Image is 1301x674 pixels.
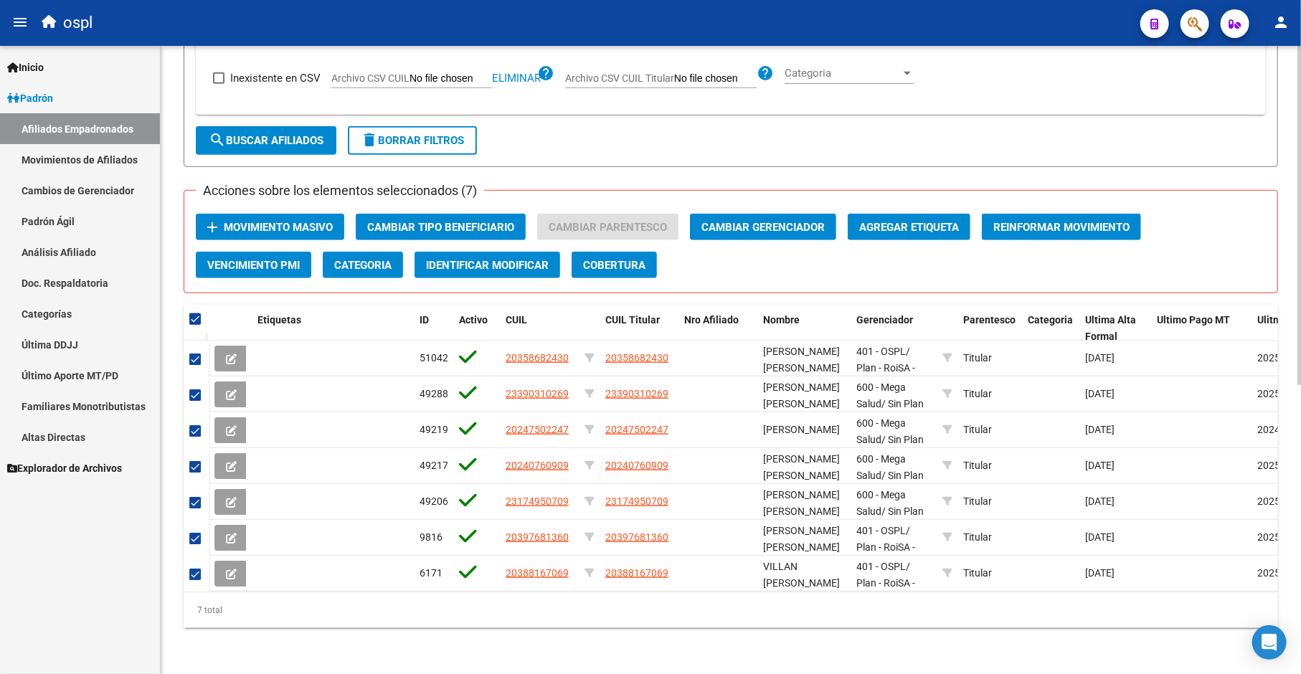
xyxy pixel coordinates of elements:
span: 20397681360 [506,531,569,543]
mat-icon: search [209,131,226,148]
span: / Sin Plan [881,470,924,481]
span: Borrar Filtros [361,134,464,147]
button: Movimiento Masivo [196,214,344,240]
span: 401 - OSPL [856,346,906,357]
button: Borrar Filtros [348,126,477,155]
button: Vencimiento PMI [196,252,311,278]
span: 401 - OSPL [856,561,906,572]
span: Titular [963,388,992,399]
div: [DATE] [1085,457,1145,474]
div: Open Intercom Messenger [1252,625,1287,660]
span: [PERSON_NAME] [PERSON_NAME] [763,525,840,553]
datatable-header-cell: ID [414,305,453,352]
datatable-header-cell: Ultimo Pago MT [1151,305,1252,352]
datatable-header-cell: CUIL [500,305,579,352]
span: / Plan - RoiSA - Capitado [856,525,915,569]
span: Titular [963,460,992,471]
datatable-header-cell: Nombre [757,305,851,352]
mat-icon: add [204,219,221,236]
span: 20247502247 [506,424,569,435]
mat-icon: person [1272,14,1290,31]
button: Eliminar [492,74,541,83]
span: 51042 [420,352,448,364]
span: 600 - Mega Salud [856,489,906,517]
span: [PERSON_NAME] [PERSON_NAME] [763,381,840,409]
span: ospl [63,7,93,39]
mat-icon: help [757,65,774,82]
span: ID [420,314,429,326]
div: [DATE] [1085,386,1145,402]
span: 6171 [420,567,443,579]
span: 401 - OSPL [856,525,906,536]
span: Cobertura [583,259,645,272]
input: Archivo CSV CUIL [410,72,492,85]
button: Cambiar Gerenciador [690,214,836,240]
datatable-header-cell: Parentesco [957,305,1022,352]
span: Cambiar Parentesco [549,221,667,234]
span: Gerenciador [856,314,913,326]
span: 49217 [420,460,448,471]
span: Inexistente en CSV [230,70,321,87]
div: [DATE] [1085,493,1145,510]
span: 23174950709 [506,495,569,507]
span: Parentesco [963,314,1016,326]
span: [PERSON_NAME] [PERSON_NAME] [763,489,840,517]
span: Activo [459,314,488,326]
button: Reinformar Movimiento [982,214,1141,240]
div: 7 total [184,592,1278,628]
mat-icon: delete [361,131,378,148]
span: 600 - Mega Salud [856,453,906,481]
span: 20388167069 [605,567,668,579]
span: 23174950709 [605,495,668,507]
span: Categoria [334,259,392,272]
span: Reinformar Movimiento [993,221,1130,234]
span: CUIL [506,314,527,326]
span: Padrón [7,90,53,106]
span: Titular [963,495,992,507]
span: Ultima Alta Formal [1085,314,1136,342]
span: 23390310269 [506,388,569,399]
span: Agregar Etiqueta [859,221,959,234]
span: Titular [963,424,992,435]
span: Cambiar Gerenciador [701,221,825,234]
div: [DATE] [1085,422,1145,438]
span: 20240760909 [605,460,668,471]
span: Titular [963,531,992,543]
datatable-header-cell: Categoria [1022,305,1079,352]
span: Nro Afiliado [684,314,739,326]
datatable-header-cell: Activo [453,305,500,352]
span: 49219 [420,424,448,435]
datatable-header-cell: Gerenciador [851,305,937,352]
button: Buscar Afiliados [196,126,336,155]
span: Titular [963,352,992,364]
span: Titular [963,567,992,579]
div: [DATE] [1085,565,1145,582]
button: Cambiar Tipo Beneficiario [356,214,526,240]
mat-icon: menu [11,14,29,31]
input: Archivo CSV CUIL Titular [674,72,757,85]
span: 9816 [420,531,443,543]
span: Categoria [1028,314,1073,326]
span: 20358682430 [605,352,668,364]
span: Buscar Afiliados [209,134,323,147]
span: 23390310269 [605,388,668,399]
datatable-header-cell: Ultima Alta Formal [1079,305,1151,352]
span: / Plan - RoiSA - Capitado [856,561,915,605]
span: 49288 [420,388,448,399]
span: 600 - Mega Salud [856,381,906,409]
span: Etiquetas [257,314,301,326]
span: / Sin Plan [881,505,924,517]
span: Movimiento Masivo [224,221,333,234]
span: / Sin Plan [881,434,924,445]
span: 20240760909 [506,460,569,471]
button: Categoria [323,252,403,278]
span: Vencimiento PMI [207,259,300,272]
span: Categoria [785,67,901,80]
datatable-header-cell: Etiquetas [252,305,414,352]
datatable-header-cell: CUIL Titular [600,305,678,352]
span: Explorador de Archivos [7,460,122,476]
span: 20358682430 [506,352,569,364]
span: / Sin Plan [881,398,924,409]
span: Cambiar Tipo Beneficiario [367,221,514,234]
span: Nombre [763,314,800,326]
